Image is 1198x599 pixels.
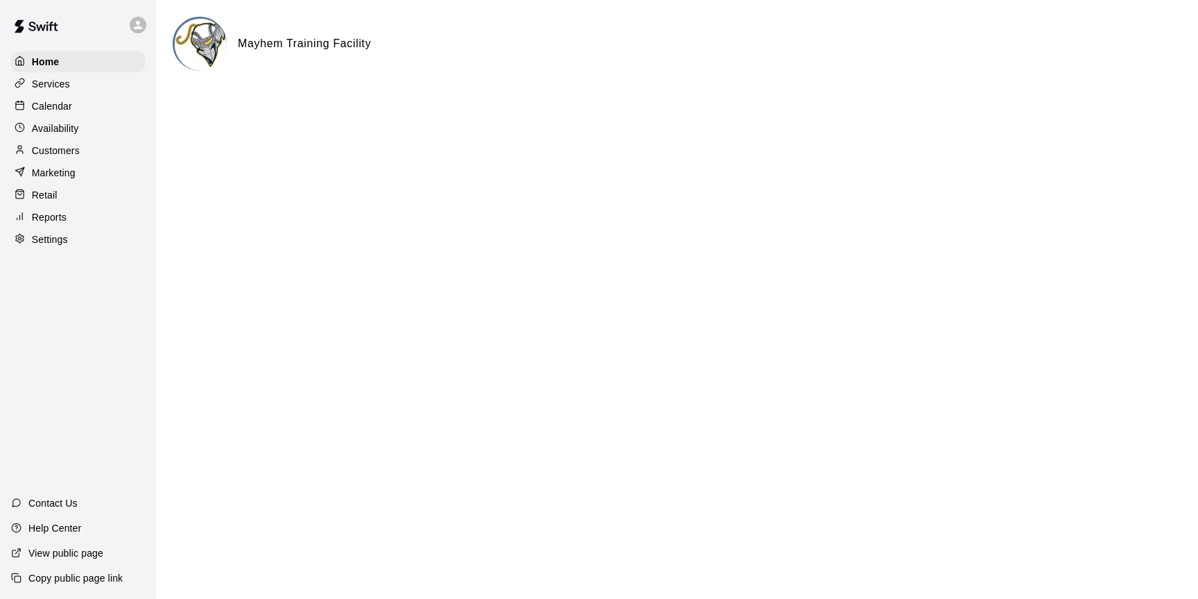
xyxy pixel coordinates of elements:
[238,35,371,53] h6: Mayhem Training Facility
[11,74,145,94] a: Services
[32,55,60,69] p: Home
[32,144,80,158] p: Customers
[11,96,145,117] a: Calendar
[28,496,78,510] p: Contact Us
[32,210,67,224] p: Reports
[11,185,145,205] a: Retail
[28,521,81,535] p: Help Center
[32,99,72,113] p: Calendar
[28,571,123,585] p: Copy public page link
[32,188,58,202] p: Retail
[11,51,145,72] a: Home
[32,77,70,91] p: Services
[11,118,145,139] a: Availability
[11,162,145,183] a: Marketing
[32,233,68,246] p: Settings
[11,229,145,250] a: Settings
[175,19,227,71] img: Mayhem Training Facility logo
[11,140,145,161] a: Customers
[32,166,76,180] p: Marketing
[32,121,79,135] p: Availability
[11,207,145,228] a: Reports
[28,546,103,560] p: View public page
